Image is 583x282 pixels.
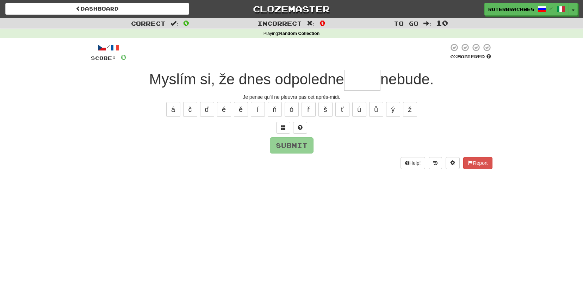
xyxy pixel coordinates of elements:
a: Dashboard [5,3,189,15]
button: Single letter hint - you only get 1 per sentence and score half the points! alt+h [293,122,307,134]
div: Mastered [449,54,492,60]
button: é [217,102,231,117]
div: Je pense qu'il ne pleuvra pas cet après-midi. [91,94,492,101]
span: 0 % [450,54,457,59]
span: 10 [436,19,448,27]
button: ť [335,102,349,117]
button: Switch sentence to multiple choice alt+p [276,122,290,134]
button: ž [403,102,417,117]
button: č [183,102,197,117]
span: 0 [183,19,189,27]
span: Myslím si, že dnes odpoledne [149,71,344,88]
span: Incorrect [258,20,302,27]
div: / [91,43,126,52]
button: ď [200,102,214,117]
span: / [550,6,553,11]
strong: Random Collection [279,31,320,36]
button: Help! [401,157,426,169]
span: Correct [131,20,166,27]
a: RoterBrachWeg / [484,3,569,16]
button: ě [234,102,248,117]
span: To go [394,20,418,27]
button: ň [268,102,282,117]
span: : [423,20,431,26]
span: : [170,20,178,26]
button: ó [285,102,299,117]
span: 0 [120,53,126,61]
span: RoterBrachWeg [488,6,534,12]
button: á [166,102,180,117]
button: í [251,102,265,117]
button: ú [352,102,366,117]
span: 0 [320,19,325,27]
button: Report [463,157,492,169]
button: ř [302,102,316,117]
button: ů [369,102,383,117]
button: š [318,102,333,117]
button: Submit [270,137,314,154]
span: nebude. [380,71,434,88]
button: Round history (alt+y) [429,157,442,169]
span: : [307,20,315,26]
a: Clozemaster [200,3,384,15]
span: Score: [91,55,116,61]
button: ý [386,102,400,117]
